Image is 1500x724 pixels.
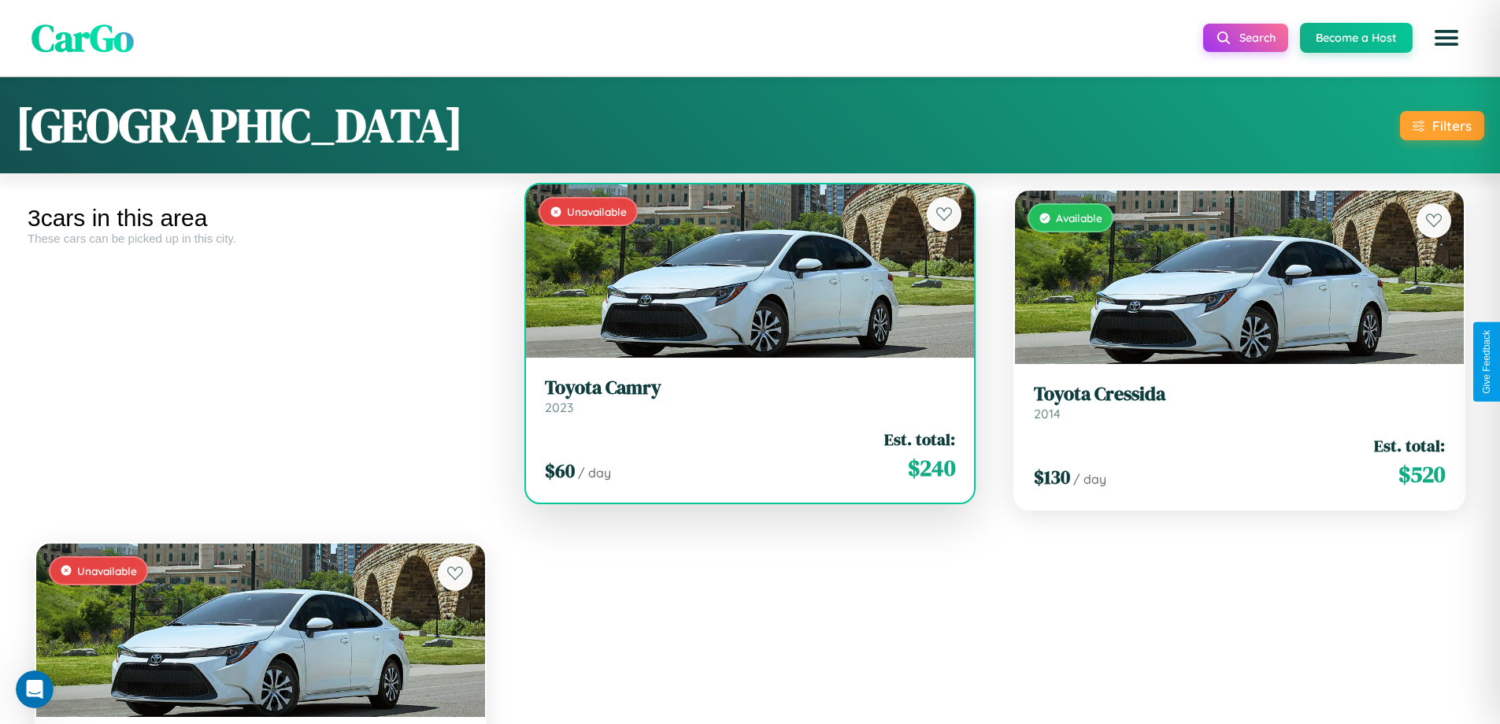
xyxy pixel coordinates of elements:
span: Est. total: [884,428,955,451]
span: 2014 [1034,406,1061,421]
span: CarGo [31,12,134,64]
h1: [GEOGRAPHIC_DATA] [16,93,463,158]
span: / day [1073,471,1106,487]
div: Filters [1432,117,1472,134]
div: These cars can be picked up in this city. [28,232,494,245]
span: Unavailable [567,205,627,218]
button: Filters [1400,111,1484,140]
div: Give Feedback [1481,330,1492,394]
span: Unavailable [77,564,137,577]
a: Toyota Cressida2014 [1034,383,1445,421]
span: $ 520 [1398,459,1445,490]
span: Available [1056,211,1102,225]
span: $ 240 [908,452,955,484]
span: / day [578,465,611,481]
span: $ 60 [545,458,575,484]
button: Become a Host [1300,23,1413,53]
button: Search [1203,24,1288,52]
h3: Toyota Cressida [1034,383,1445,406]
span: $ 130 [1034,464,1070,490]
a: Toyota Camry2023 [545,377,956,415]
button: Open menu [1424,16,1469,60]
h3: Toyota Camry [545,377,956,399]
div: 3 cars in this area [28,205,494,232]
iframe: Intercom live chat [16,670,54,708]
span: Est. total: [1374,434,1445,457]
span: Search [1239,31,1276,45]
span: 2023 [545,399,573,415]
